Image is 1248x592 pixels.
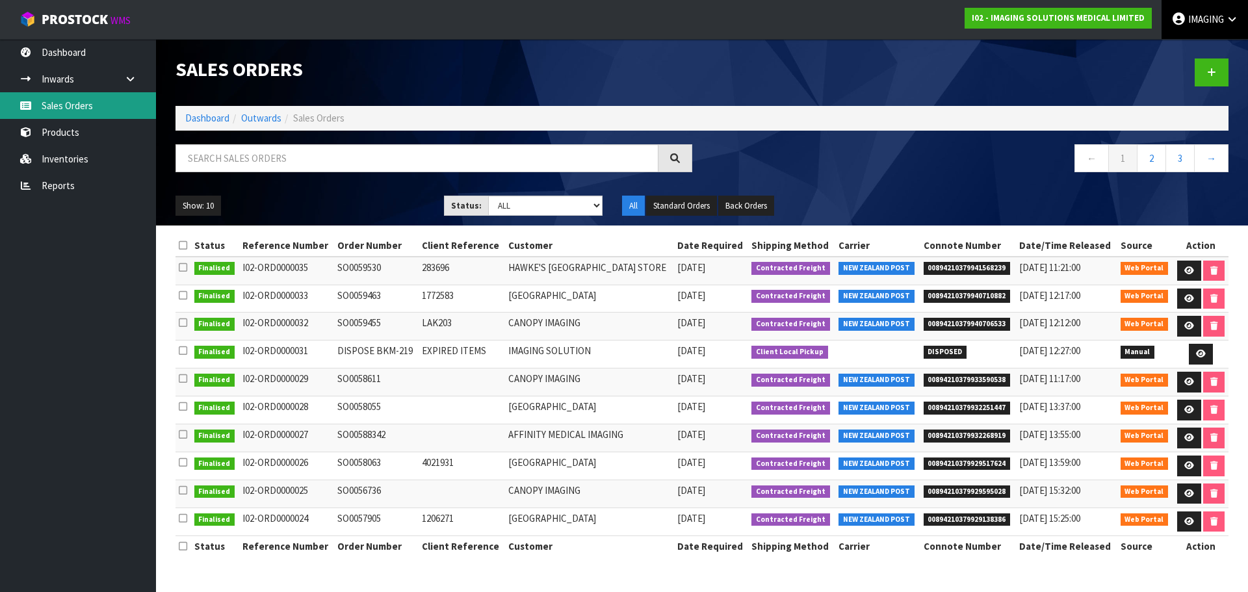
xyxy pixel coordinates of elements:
td: [GEOGRAPHIC_DATA] [505,508,674,535]
span: Web Portal [1121,402,1169,415]
td: SO0058063 [334,452,419,480]
td: [GEOGRAPHIC_DATA] [505,396,674,424]
th: Status [191,535,240,556]
span: [DATE] [677,261,705,274]
span: [DATE] [677,344,705,357]
th: Action [1173,535,1228,556]
span: Finalised [194,318,235,331]
span: NEW ZEALAND POST [838,374,915,387]
span: Contracted Freight [751,402,830,415]
img: cube-alt.png [19,11,36,27]
span: [DATE] 13:59:00 [1019,456,1080,469]
span: 00894210379933590538 [924,374,1011,387]
td: I02-ORD0000026 [239,452,334,480]
span: [DATE] 15:32:00 [1019,484,1080,496]
td: DISPOSE BKM-219 [334,341,419,368]
span: NEW ZEALAND POST [838,457,915,470]
span: [DATE] 11:21:00 [1019,261,1080,274]
td: SO0057905 [334,508,419,535]
input: Search sales orders [175,144,658,172]
span: Contracted Freight [751,485,830,498]
th: Order Number [334,535,419,556]
th: Date/Time Released [1016,235,1117,256]
span: [DATE] 11:17:00 [1019,372,1080,385]
button: Show: 10 [175,196,221,216]
td: I02-ORD0000031 [239,341,334,368]
td: I02-ORD0000025 [239,480,334,508]
span: NEW ZEALAND POST [838,485,915,498]
span: 00894210379940706533 [924,318,1011,331]
span: 00894210379929595028 [924,485,1011,498]
span: Contracted Freight [751,430,830,443]
th: Shipping Method [748,235,835,256]
th: Source [1117,235,1173,256]
span: [DATE] 13:55:00 [1019,428,1080,441]
span: Finalised [194,346,235,359]
a: 1 [1108,144,1137,172]
th: Shipping Method [748,535,835,556]
td: SO0058055 [334,396,419,424]
span: IMAGING [1188,13,1224,25]
strong: I02 - IMAGING SOLUTIONS MEDICAL LIMITED [972,12,1145,23]
span: NEW ZEALAND POST [838,318,915,331]
td: [GEOGRAPHIC_DATA] [505,452,674,480]
span: NEW ZEALAND POST [838,402,915,415]
th: Reference Number [239,235,334,256]
th: Carrier [835,235,920,256]
th: Date/Time Released [1016,535,1117,556]
span: Contracted Freight [751,374,830,387]
th: Client Reference [419,235,505,256]
a: Outwards [241,112,281,124]
span: DISPOSED [924,346,967,359]
a: Dashboard [185,112,229,124]
span: [DATE] 12:27:00 [1019,344,1080,357]
td: SO0059455 [334,313,419,341]
span: [DATE] [677,372,705,385]
td: HAWKE'S [GEOGRAPHIC_DATA] STORE [505,257,674,285]
td: CANOPY IMAGING [505,368,674,396]
span: [DATE] [677,484,705,496]
td: [GEOGRAPHIC_DATA] [505,285,674,313]
td: I02-ORD0000035 [239,257,334,285]
h1: Sales Orders [175,58,692,80]
td: EXPIRED ITEMS [419,341,505,368]
td: I02-ORD0000024 [239,508,334,535]
span: Finalised [194,402,235,415]
button: All [622,196,645,216]
span: NEW ZEALAND POST [838,430,915,443]
span: Finalised [194,457,235,470]
th: Customer [505,235,674,256]
span: NEW ZEALAND POST [838,513,915,526]
span: NEW ZEALAND POST [838,290,915,303]
span: Web Portal [1121,485,1169,498]
span: [DATE] [677,428,705,441]
span: Web Portal [1121,374,1169,387]
span: Manual [1121,346,1155,359]
td: 283696 [419,257,505,285]
th: Date Required [674,235,748,256]
td: CANOPY IMAGING [505,480,674,508]
span: [DATE] 13:37:00 [1019,400,1080,413]
th: Source [1117,535,1173,556]
span: [DATE] [677,456,705,469]
span: 00894210379941568239 [924,262,1011,275]
span: [DATE] [677,400,705,413]
span: Contracted Freight [751,513,830,526]
td: SO0056736 [334,480,419,508]
td: I02-ORD0000032 [239,313,334,341]
span: Finalised [194,262,235,275]
span: Finalised [194,290,235,303]
span: Sales Orders [293,112,344,124]
span: Finalised [194,513,235,526]
td: AFFINITY MEDICAL IMAGING [505,424,674,452]
span: Contracted Freight [751,290,830,303]
span: 00894210379929138386 [924,513,1011,526]
span: Web Portal [1121,262,1169,275]
a: → [1194,144,1228,172]
span: Finalised [194,430,235,443]
td: I02-ORD0000028 [239,396,334,424]
td: SO0058611 [334,368,419,396]
span: NEW ZEALAND POST [838,262,915,275]
span: 00894210379929517624 [924,457,1011,470]
td: 1772583 [419,285,505,313]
